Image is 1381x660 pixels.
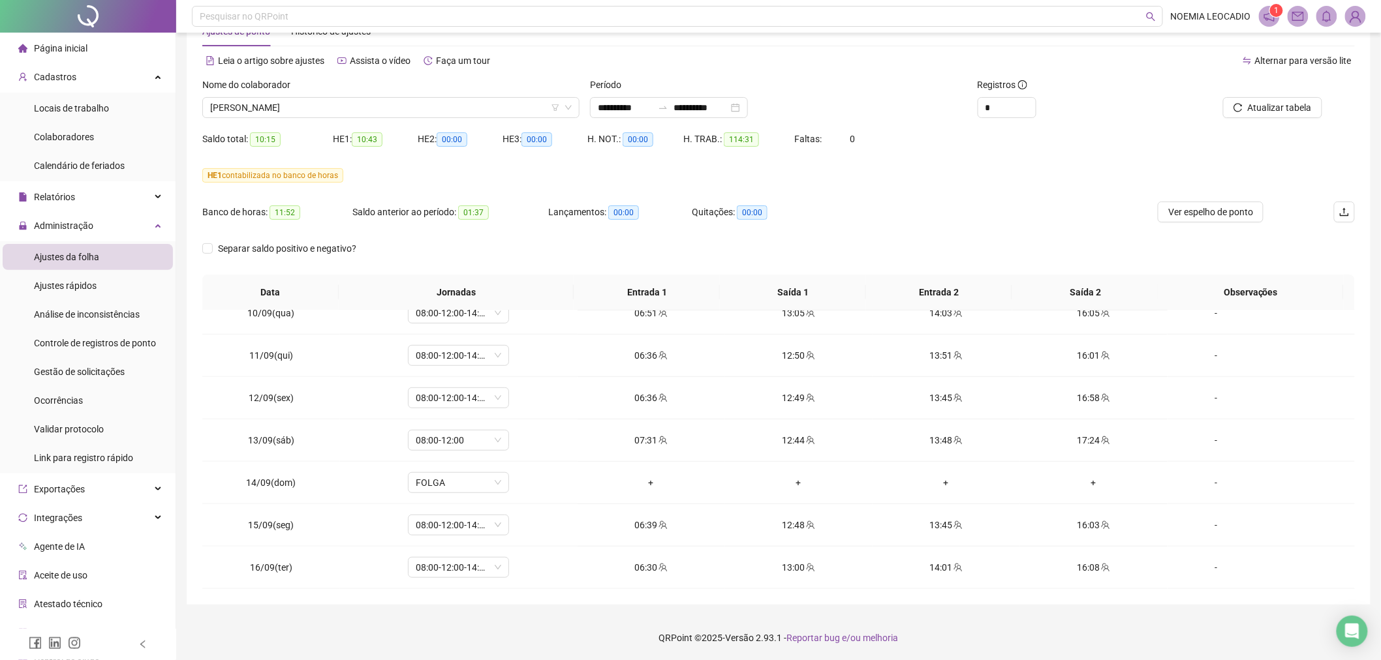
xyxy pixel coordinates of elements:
[805,351,815,360] span: team
[34,252,99,262] span: Ajustes da folha
[1100,563,1110,572] span: team
[34,627,92,638] span: Gerar QRCode
[1168,285,1333,299] span: Observações
[952,393,963,402] span: team
[1339,207,1350,217] span: upload
[850,134,855,144] span: 0
[270,205,300,220] span: 11:52
[805,436,815,445] span: team
[521,132,552,147] span: 00:00
[883,433,1010,447] div: 13:48
[206,56,215,65] span: file-text
[437,132,467,147] span: 00:00
[352,132,382,147] span: 10:43
[18,599,27,608] span: solution
[1234,103,1243,112] span: reload
[952,563,963,572] span: team
[202,132,333,147] div: Saldo total:
[658,102,668,113] span: to
[1270,4,1283,17] sup: 1
[208,171,222,180] span: HE 1
[34,280,97,291] span: Ajustes rápidos
[1100,436,1110,445] span: team
[337,56,347,65] span: youtube
[333,132,418,147] div: HE 1:
[978,78,1027,92] span: Registros
[34,338,156,348] span: Controle de registros de ponto
[18,44,27,53] span: home
[551,104,559,112] span: filter
[1012,275,1158,310] th: Saída 2
[249,393,294,403] span: 12/09(sex)
[34,424,104,434] span: Validar protocolo
[34,220,93,231] span: Administração
[548,205,692,220] div: Lançamentos:
[18,571,27,580] span: audit
[34,160,125,171] span: Calendário de feriados
[1178,433,1255,447] div: -
[1100,351,1110,360] span: team
[737,205,768,220] span: 00:00
[418,132,503,147] div: HE 2:
[1031,306,1157,320] div: 16:05
[1168,205,1253,219] span: Ver espelho de ponto
[34,570,87,580] span: Aceite de uso
[794,134,824,144] span: Faltas:
[657,436,668,445] span: team
[202,168,343,183] span: contabilizada no banco de horas
[458,205,489,220] span: 01:37
[424,56,433,65] span: history
[339,275,574,310] th: Jornadas
[248,520,294,530] span: 15/09(seg)
[1158,202,1264,222] button: Ver espelho de ponto
[588,560,715,575] div: 06:30
[787,633,899,643] span: Reportar bug e/ou melhoria
[1146,12,1156,22] span: search
[720,275,866,310] th: Saída 1
[1248,100,1312,115] span: Atualizar tabela
[18,513,27,522] span: sync
[1031,348,1157,363] div: 16:01
[588,433,715,447] div: 07:31
[1178,560,1255,575] div: -
[1243,56,1252,65] span: swap
[34,103,109,113] span: Locais de trabalho
[1178,391,1255,405] div: -
[250,562,292,573] span: 16/09(ter)
[736,391,862,405] div: 12:49
[29,637,42,650] span: facebook
[34,513,82,523] span: Integrações
[138,640,147,649] span: left
[416,388,501,408] span: 08:00-12:00-14:00-18:00
[1255,55,1352,66] span: Alternar para versão lite
[883,391,1010,405] div: 13:45
[588,518,715,532] div: 06:39
[883,560,1010,575] div: 14:01
[1178,306,1255,320] div: -
[1031,391,1157,405] div: 16:58
[1018,80,1027,89] span: info-circle
[218,55,324,66] span: Leia o artigo sobre ajustes
[18,628,27,637] span: qrcode
[34,132,94,142] span: Colaboradores
[1100,308,1110,318] span: team
[202,78,299,92] label: Nome do colaborador
[736,348,862,363] div: 12:50
[883,306,1010,320] div: 14:03
[210,98,572,117] span: MARIA DO AMPARO ALVES
[866,275,1012,310] th: Entrada 2
[34,541,85,552] span: Agente de IA
[416,473,501,492] span: FOLGA
[1178,518,1255,532] div: -
[34,192,75,202] span: Relatórios
[350,55,411,66] span: Assista o vídeo
[658,102,668,113] span: swap-right
[588,475,715,490] div: +
[883,475,1010,490] div: +
[503,132,587,147] div: HE 3:
[724,132,759,147] span: 114:31
[34,395,83,406] span: Ocorrências
[692,205,822,220] div: Quitações:
[657,393,668,402] span: team
[34,484,85,494] span: Exportações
